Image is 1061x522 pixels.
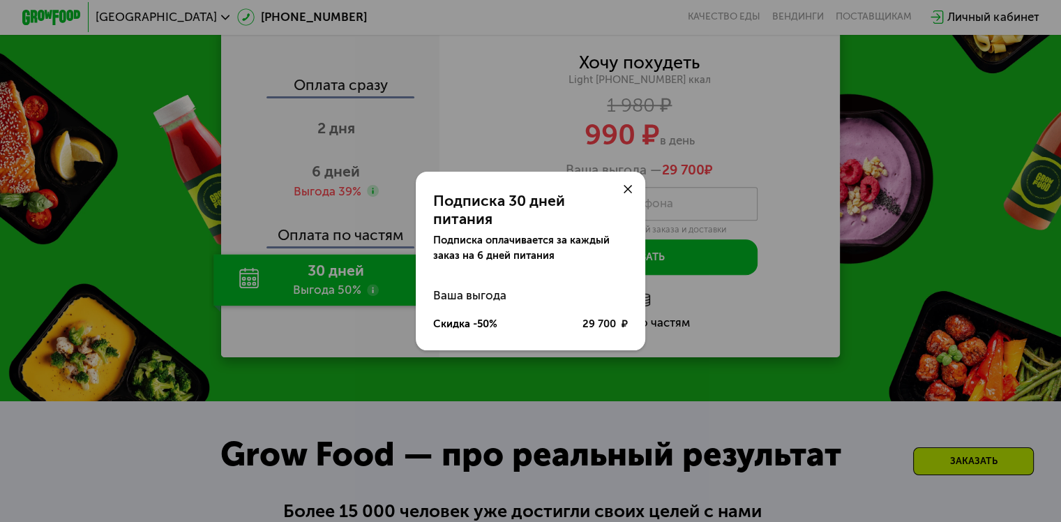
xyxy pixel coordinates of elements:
[433,317,497,331] div: Скидка -50%
[433,192,628,228] div: Подписка 30 дней питания
[433,281,628,310] div: Ваша выгода
[622,317,628,331] span: ₽
[433,233,628,262] div: Подписка оплачивается за каждый заказ на 6 дней питания
[582,317,627,331] div: 29 700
